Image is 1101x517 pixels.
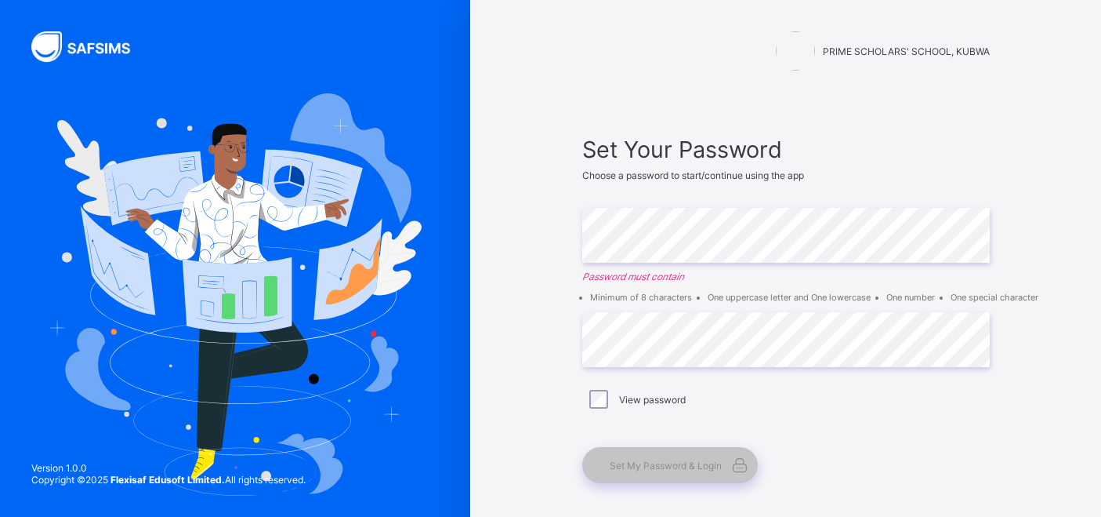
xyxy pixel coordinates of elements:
[582,271,990,282] em: Password must contain
[619,394,686,406] label: View password
[31,474,306,486] span: Copyright © 2025 All rights reserved.
[823,46,990,57] span: PRIME SCHOLARS' SCHOOL, KUBWA
[590,292,692,303] li: Minimum of 8 characters
[582,136,990,163] span: Set Your Password
[951,292,1038,303] li: One special character
[110,474,225,486] strong: Flexisaf Edusoft Limited.
[708,292,871,303] li: One uppercase letter and One lowercase
[610,460,722,471] span: Set My Password & Login
[582,169,804,181] span: Choose a password to start/continue using the app
[49,93,422,495] img: Hero Image
[776,31,815,71] img: PRIME SCHOLARS' SCHOOL, KUBWA
[31,462,306,474] span: Version 1.0.0
[886,292,935,303] li: One number
[31,31,149,62] img: SAFSIMS Logo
